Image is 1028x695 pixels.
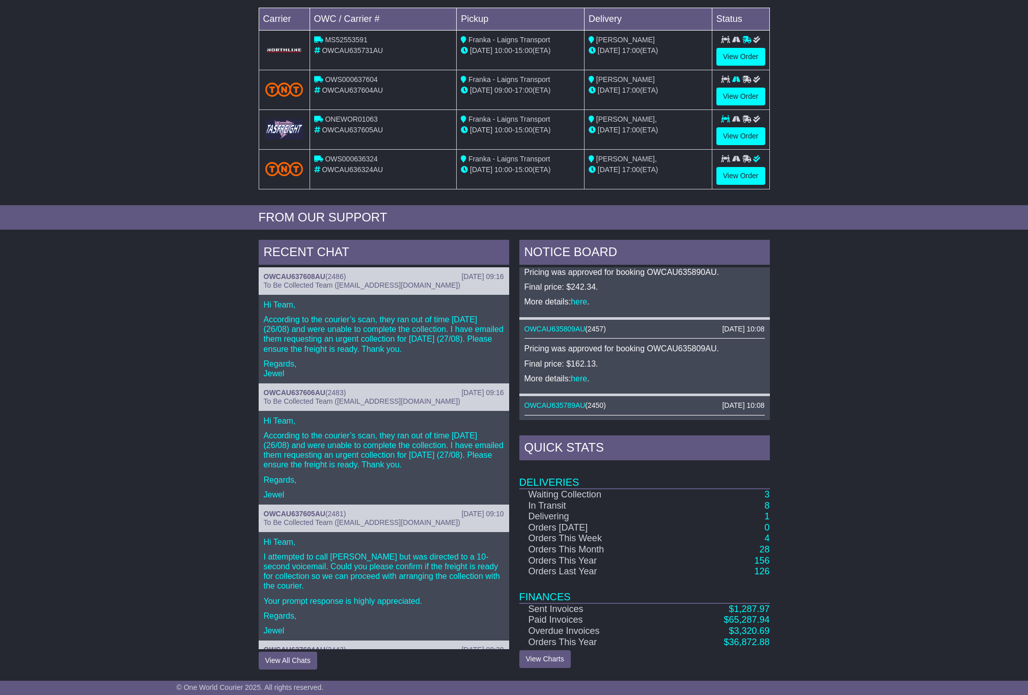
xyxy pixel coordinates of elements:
[584,8,712,30] td: Delivery
[468,75,550,84] span: Franka - Laigns Transport
[598,126,620,134] span: [DATE]
[622,46,640,54] span: 17:00
[524,344,765,353] p: Pricing was approved for booking OWCAU635809AU.
[515,46,533,54] span: 15:00
[519,544,671,555] td: Orders This Month
[764,522,769,533] a: 0
[328,646,344,654] span: 2442
[264,552,504,591] p: I attempted to call [PERSON_NAME] but was directed to a 10-second voicemail. Could you please con...
[716,127,765,145] a: View Order
[457,8,585,30] td: Pickup
[265,47,303,53] img: GetCarrierServiceLogo
[264,272,504,281] div: ( )
[722,325,764,333] div: [DATE] 10:08
[328,388,344,397] span: 2483
[724,615,769,625] a: $65,287.94
[515,165,533,174] span: 15:00
[734,626,769,636] span: 3,320.69
[524,325,765,333] div: ( )
[259,8,310,30] td: Carrier
[622,165,640,174] span: 17:00
[264,315,504,354] p: According to the courier’s scan, they ran out of time [DATE] (26/08) and were unable to complete ...
[264,518,460,526] span: To Be Collected Team ([EMAIL_ADDRESS][DOMAIN_NAME])
[524,401,765,410] div: ( )
[325,75,378,84] span: OWS000637604
[571,374,587,383] a: here
[622,126,640,134] span: 17:00
[519,435,770,463] div: Quick Stats
[322,165,383,174] span: OWCAU636324AU
[325,155,378,163] span: OWS000636324
[461,85,580,96] div: - (ETA)
[764,511,769,521] a: 1
[264,646,325,654] a: OWCAU637604AU
[596,36,655,44] span: [PERSON_NAME]
[461,510,504,518] div: [DATE] 09:10
[515,86,533,94] span: 17:00
[461,164,580,175] div: - (ETA)
[265,162,303,176] img: TNT_Domestic.png
[519,650,571,668] a: View Charts
[177,683,324,691] span: © One World Courier 2025. All rights reserved.
[759,544,769,554] a: 28
[588,325,603,333] span: 2457
[259,652,317,670] button: View All Chats
[264,596,504,606] p: Your prompt response is highly appreciated.
[716,167,765,185] a: View Order
[524,267,765,277] p: Pricing was approved for booking OWCAU635890AU.
[589,164,708,175] div: (ETA)
[519,489,671,501] td: Waiting Collection
[494,46,512,54] span: 10:00
[716,88,765,105] a: View Order
[264,388,504,397] div: ( )
[325,115,377,123] span: ONEWOR01063
[264,272,325,281] a: OWCAU637608AU
[328,510,344,518] span: 2481
[461,272,504,281] div: [DATE] 09:16
[461,388,504,397] div: [DATE] 09:16
[470,165,492,174] span: [DATE]
[328,272,344,281] span: 2486
[519,533,671,544] td: Orders This Week
[310,8,457,30] td: OWC / Carrier #
[519,501,671,512] td: In Transit
[322,86,383,94] span: OWCAU637604AU
[589,125,708,135] div: (ETA)
[264,475,504,485] p: Regards,
[325,36,367,44] span: MS52553591
[596,75,655,84] span: [PERSON_NAME]
[519,603,671,615] td: Sent Invoices
[519,463,770,489] td: Deliveries
[468,36,550,44] span: Franka - Laigns Transport
[259,210,770,225] div: FROM OUR SUPPORT
[470,46,492,54] span: [DATE]
[729,604,769,614] a: $1,287.97
[264,431,504,470] p: According to the courier’s scan, they ran out of time [DATE] (26/08) and were unable to complete ...
[264,626,504,635] p: Jewel
[461,125,580,135] div: - (ETA)
[712,8,769,30] td: Status
[519,511,671,522] td: Delivering
[322,126,383,134] span: OWCAU637605AU
[764,533,769,543] a: 4
[470,126,492,134] span: [DATE]
[598,86,620,94] span: [DATE]
[524,282,765,292] p: Final price: $242.34.
[524,359,765,369] p: Final price: $162.13.
[264,490,504,499] p: Jewel
[264,646,504,654] div: ( )
[724,637,769,647] a: $36,872.88
[722,401,764,410] div: [DATE] 10:08
[764,489,769,499] a: 3
[524,401,586,409] a: OWCAU635789AU
[519,577,770,603] td: Finances
[468,155,550,163] span: Franka - Laigns Transport
[264,510,504,518] div: ( )
[519,240,770,267] div: NOTICE BOARD
[264,537,504,547] p: Hi Team,
[494,126,512,134] span: 10:00
[588,401,603,409] span: 2450
[524,374,765,383] p: More details: .
[716,48,765,66] a: View Order
[494,86,512,94] span: 09:00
